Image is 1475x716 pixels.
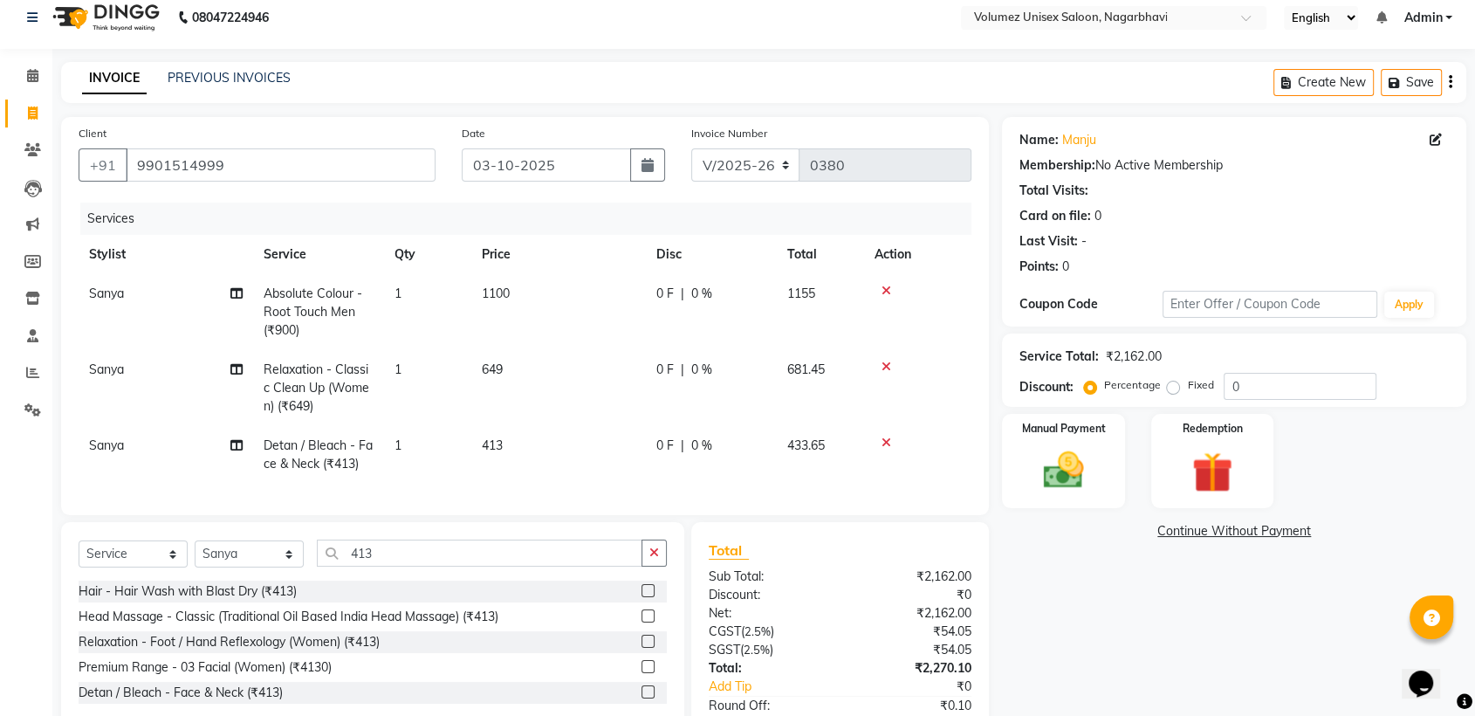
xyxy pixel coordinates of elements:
[696,568,840,586] div: Sub Total:
[89,286,124,301] span: Sanya
[691,126,767,141] label: Invoice Number
[394,437,401,453] span: 1
[681,361,684,379] span: |
[89,361,124,377] span: Sanya
[1403,9,1442,27] span: Admin
[696,623,840,641] div: ( )
[482,437,503,453] span: 413
[709,642,740,657] span: SGST
[1019,182,1088,200] div: Total Visits:
[840,641,985,659] div: ₹54.05
[656,437,674,455] span: 0 F
[80,203,984,235] div: Services
[691,437,712,455] span: 0 %
[691,285,712,303] span: 0 %
[384,235,471,274] th: Qty
[126,148,436,182] input: Search by Name/Mobile/Email/Code
[744,643,770,657] span: 2.5%
[1104,377,1160,393] label: Percentage
[79,684,283,702] div: Detan / Bleach - Face & Neck (₹413)
[1022,421,1106,437] label: Manual Payment
[696,678,864,696] a: Add Tip
[79,126,106,141] label: Client
[1019,348,1099,366] div: Service Total:
[691,361,712,379] span: 0 %
[681,285,684,303] span: |
[462,126,485,141] label: Date
[471,235,646,274] th: Price
[1106,348,1161,366] div: ₹2,162.00
[1094,207,1101,225] div: 0
[253,235,384,274] th: Service
[1019,156,1095,175] div: Membership:
[79,633,380,651] div: Relaxation - Foot / Hand Reflexology (Women) (₹413)
[1179,447,1245,498] img: _gift.svg
[1081,232,1087,251] div: -
[777,235,864,274] th: Total
[1402,646,1458,699] iframe: chat widget
[82,63,147,94] a: INVOICE
[264,286,362,338] span: Absolute Colour - Root Touch Men (₹900)
[709,623,741,639] span: CGST
[1384,292,1434,318] button: Apply
[1062,131,1096,149] a: Manju
[482,361,503,377] span: 649
[264,361,369,414] span: Relaxation - Classic Clean Up (Women) (₹649)
[840,568,985,586] div: ₹2,162.00
[840,586,985,604] div: ₹0
[744,624,771,638] span: 2.5%
[1187,377,1213,393] label: Fixed
[79,658,332,677] div: Premium Range - 03 Facial (Women) (₹4130)
[709,541,749,560] span: Total
[840,697,985,715] div: ₹0.10
[840,623,985,641] div: ₹54.05
[696,659,840,678] div: Total:
[656,361,674,379] span: 0 F
[79,235,253,274] th: Stylist
[1163,291,1377,318] input: Enter Offer / Coupon Code
[1381,69,1442,96] button: Save
[696,641,840,659] div: ( )
[1019,258,1059,276] div: Points:
[79,582,297,601] div: Hair - Hair Wash with Blast Dry (₹413)
[681,437,684,455] span: |
[264,437,373,472] span: Detan / Bleach - Face & Neck (₹413)
[787,361,825,377] span: 681.45
[394,361,401,377] span: 1
[168,70,291,86] a: PREVIOUS INVOICES
[394,286,401,301] span: 1
[1019,131,1059,149] div: Name:
[1019,378,1074,396] div: Discount:
[482,286,510,301] span: 1100
[1019,207,1091,225] div: Card on file:
[1062,258,1069,276] div: 0
[696,697,840,715] div: Round Off:
[1182,421,1242,437] label: Redemption
[1273,69,1374,96] button: Create New
[646,235,777,274] th: Disc
[1019,295,1163,313] div: Coupon Code
[89,437,124,453] span: Sanya
[1019,156,1449,175] div: No Active Membership
[1031,447,1096,493] img: _cash.svg
[840,659,985,678] div: ₹2,270.10
[1019,232,1078,251] div: Last Visit:
[787,437,825,453] span: 433.65
[864,235,971,274] th: Action
[787,286,815,301] span: 1155
[79,148,127,182] button: +91
[864,678,984,696] div: ₹0
[696,586,840,604] div: Discount:
[79,608,498,626] div: Head Massage - Classic (Traditional Oil Based India Head Massage) (₹413)
[317,540,642,567] input: Search or Scan
[1005,522,1463,540] a: Continue Without Payment
[840,604,985,623] div: ₹2,162.00
[696,604,840,623] div: Net:
[656,285,674,303] span: 0 F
